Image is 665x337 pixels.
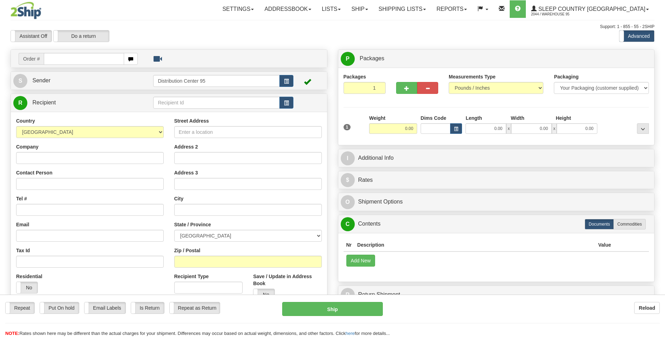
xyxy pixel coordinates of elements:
[16,282,38,293] label: No
[556,115,571,122] label: Height
[341,195,355,209] span: O
[341,288,355,302] span: R
[595,239,614,252] th: Value
[341,217,355,231] span: C
[341,217,652,231] a: CContents
[341,151,355,165] span: I
[537,6,645,12] span: Sleep Country [GEOGRAPHIC_DATA]
[431,0,472,18] a: Reports
[13,96,27,110] span: R
[282,302,382,316] button: Ship
[259,0,317,18] a: Addressbook
[341,195,652,209] a: OShipment Options
[16,169,52,176] label: Contact Person
[554,73,578,80] label: Packaging
[174,117,209,124] label: Street Address
[346,0,373,18] a: Ship
[16,247,30,254] label: Tax Id
[511,115,524,122] label: Width
[174,195,183,202] label: City
[16,273,42,280] label: Residential
[54,30,109,42] label: Do a return
[346,331,355,336] a: here
[19,53,44,65] span: Order #
[354,239,595,252] th: Description
[369,115,385,122] label: Weight
[153,75,279,87] input: Sender Id
[174,273,209,280] label: Recipient Type
[16,143,39,150] label: Company
[32,77,50,83] span: Sender
[360,55,384,61] span: Packages
[153,97,279,109] input: Recipient Id
[506,123,511,134] span: x
[531,11,584,18] span: 2044 / Warehouse 95
[341,151,652,165] a: IAdditional Info
[13,74,27,88] span: S
[13,96,138,110] a: R Recipient
[11,30,52,42] label: Assistant Off
[317,0,346,18] a: Lists
[341,51,652,66] a: P Packages
[174,143,198,150] label: Address 2
[16,221,29,228] label: Email
[217,0,259,18] a: Settings
[6,302,34,314] label: Repeat
[11,2,41,19] img: logo2044.jpg
[16,195,27,202] label: Tel #
[526,0,654,18] a: Sleep Country [GEOGRAPHIC_DATA] 2044 / Warehouse 95
[84,302,125,314] label: Email Labels
[131,302,164,314] label: Is Return
[170,302,220,314] label: Repeat as Return
[634,302,660,314] button: Reload
[40,302,79,314] label: Put On hold
[346,255,375,267] button: Add New
[552,123,557,134] span: x
[253,273,321,287] label: Save / Update in Address Book
[421,115,446,122] label: Dims Code
[174,126,322,138] input: Enter a location
[13,74,153,88] a: S Sender
[174,221,211,228] label: State / Province
[16,117,35,124] label: Country
[466,115,482,122] label: Length
[32,99,56,105] span: Recipient
[613,219,646,229] label: Commodities
[174,169,198,176] label: Address 3
[341,288,652,302] a: RReturn Shipment
[585,219,614,229] label: Documents
[639,305,655,311] b: Reload
[637,123,649,134] div: ...
[373,0,431,18] a: Shipping lists
[253,289,274,300] label: No
[341,173,652,187] a: $Rates
[5,331,19,336] span: NOTE:
[341,52,355,66] span: P
[449,73,496,80] label: Measurements Type
[619,30,654,42] label: Advanced
[174,247,201,254] label: Zip / Postal
[11,24,654,30] div: Support: 1 - 855 - 55 - 2SHIP
[341,173,355,187] span: $
[344,73,366,80] label: Packages
[344,239,355,252] th: Nr
[344,124,351,130] span: 1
